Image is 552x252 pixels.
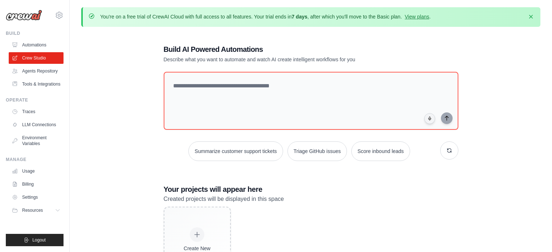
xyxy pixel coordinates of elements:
img: Logo [6,10,42,21]
a: Tools & Integrations [9,78,64,90]
a: LLM Connections [9,119,64,131]
button: Score inbound leads [351,141,410,161]
button: Summarize customer support tickets [188,141,283,161]
button: Get new suggestions [440,141,458,160]
p: Created projects will be displayed in this space [164,194,458,204]
button: Logout [6,234,64,246]
p: You're on a free trial of CrewAI Cloud with full access to all features. Your trial ends in , aft... [100,13,431,20]
button: Resources [9,205,64,216]
h1: Build AI Powered Automations [164,44,408,54]
span: Logout [32,237,46,243]
a: Usage [9,165,64,177]
div: Manage [6,157,64,162]
button: Triage GitHub issues [287,141,347,161]
a: Environment Variables [9,132,64,149]
span: Resources [22,207,43,213]
div: Create New [180,245,214,252]
p: Describe what you want to automate and watch AI create intelligent workflows for you [164,56,408,63]
a: Settings [9,191,64,203]
strong: 7 days [291,14,307,20]
a: Traces [9,106,64,117]
button: Click to speak your automation idea [424,113,435,124]
a: Crew Studio [9,52,64,64]
div: Operate [6,97,64,103]
a: Agents Repository [9,65,64,77]
a: Automations [9,39,64,51]
a: View plans [405,14,429,20]
div: Build [6,30,64,36]
a: Billing [9,178,64,190]
h3: Your projects will appear here [164,184,458,194]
